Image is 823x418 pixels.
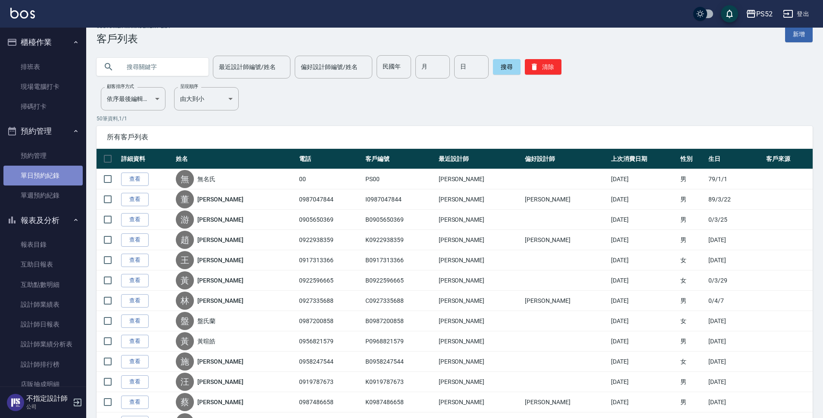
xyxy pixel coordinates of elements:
[3,146,83,166] a: 預約管理
[756,9,773,19] div: PS52
[3,77,83,97] a: 現場電腦打卡
[363,270,436,291] td: B0922596665
[26,403,70,411] p: 公司
[97,115,813,123] p: 50 筆資料, 1 / 1
[121,173,149,186] a: 查看
[297,372,363,392] td: 0919787673
[609,392,678,412] td: [DATE]
[363,230,436,250] td: K0922938359
[706,230,764,250] td: [DATE]
[197,357,243,366] a: [PERSON_NAME]
[609,270,678,291] td: [DATE]
[436,149,523,169] th: 最近設計師
[3,255,83,274] a: 互助日報表
[609,169,678,189] td: [DATE]
[678,291,706,311] td: 男
[523,392,609,412] td: [PERSON_NAME]
[3,295,83,314] a: 設計師業績表
[436,189,523,210] td: [PERSON_NAME]
[107,83,134,90] label: 顧客排序方式
[176,332,194,350] div: 黃
[706,352,764,372] td: [DATE]
[678,149,706,169] th: 性別
[176,211,194,229] div: 游
[436,169,523,189] td: [PERSON_NAME]
[779,6,813,22] button: 登出
[197,215,243,224] a: [PERSON_NAME]
[678,189,706,210] td: 男
[176,251,194,269] div: 王
[197,398,243,406] a: [PERSON_NAME]
[706,372,764,392] td: [DATE]
[678,169,706,189] td: 男
[121,294,149,308] a: 查看
[678,331,706,352] td: 男
[436,392,523,412] td: [PERSON_NAME]
[197,377,243,386] a: [PERSON_NAME]
[176,271,194,289] div: 黃
[121,375,149,389] a: 查看
[197,317,215,325] a: 盤氏蘭
[176,312,194,330] div: 盤
[10,8,35,19] img: Logo
[609,149,678,169] th: 上次消費日期
[197,296,243,305] a: [PERSON_NAME]
[363,210,436,230] td: B0905650369
[3,209,83,232] button: 報表及分析
[436,311,523,331] td: [PERSON_NAME]
[706,311,764,331] td: [DATE]
[3,235,83,255] a: 報表目錄
[297,169,363,189] td: 00
[197,337,215,346] a: 黃暄皓
[436,250,523,270] td: [PERSON_NAME]
[609,372,678,392] td: [DATE]
[609,331,678,352] td: [DATE]
[609,311,678,331] td: [DATE]
[121,274,149,287] a: 查看
[3,120,83,142] button: 預約管理
[436,291,523,311] td: [PERSON_NAME]
[3,374,83,394] a: 店販抽成明細
[3,355,83,374] a: 設計師排行榜
[176,352,194,371] div: 施
[785,26,813,42] a: 新增
[3,314,83,334] a: 設計師日報表
[706,331,764,352] td: [DATE]
[297,230,363,250] td: 0922938359
[706,291,764,311] td: 0/4/7
[26,394,70,403] h5: 不指定設計師
[525,59,561,75] button: 清除
[363,331,436,352] td: P0968821579
[107,133,802,141] span: 所有客戶列表
[176,190,194,208] div: 董
[121,55,202,79] input: 搜尋關鍵字
[706,392,764,412] td: [DATE]
[197,195,243,204] a: [PERSON_NAME]
[678,392,706,412] td: 男
[121,193,149,206] a: 查看
[523,230,609,250] td: [PERSON_NAME]
[706,210,764,230] td: 0/3/25
[678,352,706,372] td: 女
[176,292,194,310] div: 林
[297,352,363,372] td: 0958247544
[297,270,363,291] td: 0922596665
[678,311,706,331] td: 女
[3,31,83,53] button: 櫃檯作業
[97,33,171,45] h3: 客戶列表
[363,189,436,210] td: I0987047844
[119,149,174,169] th: 詳細資料
[493,59,521,75] button: 搜尋
[297,392,363,412] td: 0987486658
[363,372,436,392] td: K0919787673
[678,250,706,270] td: 女
[678,372,706,392] td: 男
[363,149,436,169] th: 客戶編號
[742,5,776,23] button: PS52
[609,210,678,230] td: [DATE]
[297,331,363,352] td: 0956821579
[3,275,83,295] a: 互助點數明細
[706,270,764,291] td: 0/3/29
[436,331,523,352] td: [PERSON_NAME]
[363,169,436,189] td: PS00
